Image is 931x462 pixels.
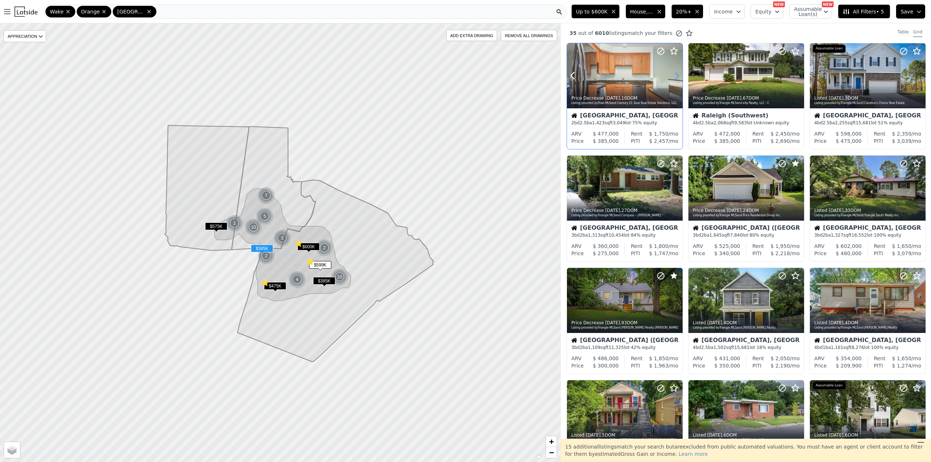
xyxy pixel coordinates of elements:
[631,250,640,257] div: PITI
[546,447,557,458] a: Zoom out
[814,120,921,126] div: 4 bd 2.5 ba sqft lot · 51% equity
[727,208,742,213] time: 2025-08-14 15:41
[693,95,800,101] div: Price Decrease , 67 DOM
[4,30,46,42] div: APPRECIATION
[649,243,668,249] span: $ 1,800
[297,243,320,250] span: $600K
[764,242,800,250] div: /mo
[814,225,921,232] div: [GEOGRAPHIC_DATA], [GEOGRAPHIC_DATA]
[898,29,909,37] div: Table
[913,29,922,37] div: Grid
[571,4,620,19] button: Up to $600K
[643,242,678,250] div: /mo
[226,214,244,232] img: g1.png
[571,225,577,231] img: House
[549,448,554,457] span: −
[734,345,750,350] span: 15,681
[896,4,925,19] button: Save
[50,8,64,15] span: Wake
[836,131,862,137] span: $ 598,000
[605,96,620,101] time: 2025-08-16 05:41
[814,337,921,345] div: [GEOGRAPHIC_DATA], [GEOGRAPHIC_DATA]
[309,261,331,272] div: $599K ⭐
[567,268,682,374] a: Price Decrease [DATE],93DOMListing provided byTriangle MLSand [PERSON_NAME] Realty [PERSON_NAME]H...
[762,250,800,257] div: /mo
[714,250,740,256] span: $ 340,000
[693,438,800,442] div: Listing provided by Triangle MLS and EXP Realty LLC
[710,233,722,238] span: 1,645
[693,113,800,120] div: Raleigh (Southwest)
[714,363,740,369] span: $ 350,000
[571,326,679,330] div: Listing provided by Triangle MLS and [PERSON_NAME] Realty [PERSON_NAME]
[752,250,762,257] div: PITI
[626,4,666,19] button: House, Multifamily
[752,355,764,362] div: Rent
[892,243,911,249] span: $ 1,650
[605,208,620,213] time: 2025-08-14 18:25
[752,137,762,145] div: PITI
[814,438,922,442] div: Listing provided by Triangle MLS and LPT Realty, LLC
[643,355,678,362] div: /mo
[245,218,263,236] img: g1.png
[693,326,800,330] div: Listing provided by Triangle MLS and [PERSON_NAME] Realty
[593,363,619,369] span: $ 300,000
[693,320,800,326] div: Listed , 4 DOM
[838,4,890,19] button: All Filters• 5
[693,208,800,213] div: Price Decrease , 24 DOM
[306,257,314,267] span: ⭐
[730,233,742,238] span: 7,840
[605,320,620,325] time: 2025-08-14 00:53
[714,131,740,137] span: $ 472,000
[571,337,678,345] div: [GEOGRAPHIC_DATA] ([GEOGRAPHIC_DATA])
[874,355,886,362] div: Rent
[693,337,699,343] img: House
[829,208,844,213] time: 2025-08-14 07:15
[892,363,911,369] span: $ 1,274
[836,355,862,361] span: $ 354,000
[773,1,785,7] div: NEW
[856,120,871,125] span: 15,681
[693,242,703,250] div: ARV
[734,120,747,125] span: 9,583
[814,225,820,231] img: House
[755,8,771,15] span: Equity
[630,8,654,15] span: House, Multifamily
[886,242,921,250] div: /mo
[829,96,844,101] time: 2025-08-15 12:34
[752,362,762,369] div: PITI
[814,113,820,118] img: House
[649,131,668,137] span: $ 1,750
[874,362,883,369] div: PITI
[571,213,679,218] div: Listing provided by Triangle MLS and Compass -- [PERSON_NAME]
[608,233,624,238] span: 10,454
[764,130,800,137] div: /mo
[571,362,584,369] div: Price
[631,362,640,369] div: PITI
[593,131,619,137] span: $ 477,000
[613,120,625,125] span: 3,049
[751,4,783,19] button: Equity
[688,268,804,374] a: Listed [DATE],4DOMListing provided byTriangle MLSand [PERSON_NAME] RealtyHouse[GEOGRAPHIC_DATA], ...
[851,345,864,350] span: 8,276
[831,345,843,350] span: 1,161
[693,213,800,218] div: Listing provided by Triangle MLS and Price Residential Group Inc.
[714,355,740,361] span: $ 431,000
[571,355,582,362] div: ARV
[295,238,303,249] span: ⭐
[571,232,678,238] div: 3 bd 2 ba sqft lot · 84% equity
[762,137,800,145] div: /mo
[640,137,678,145] div: /mo
[693,362,705,369] div: Price
[117,8,145,15] span: [GEOGRAPHIC_DATA]
[892,131,911,137] span: $ 2,350
[771,138,790,144] span: $ 2,690
[273,229,291,247] img: g1.png
[814,362,827,369] div: Price
[771,250,790,256] span: $ 2,218
[874,130,886,137] div: Rent
[814,208,922,213] div: Listed , 33 DOM
[245,218,262,236] div: 10
[714,243,740,249] span: $ 525,000
[649,250,668,256] span: $ 1,747
[571,337,577,343] img: House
